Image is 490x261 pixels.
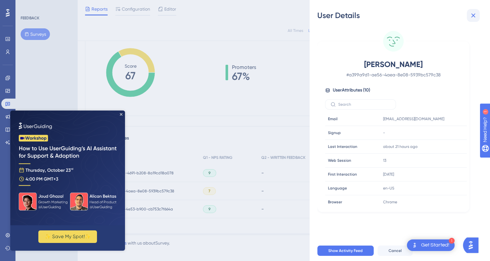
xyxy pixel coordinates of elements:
[421,242,449,249] div: Get Started!
[45,3,47,8] div: 1
[383,199,397,205] span: Chrome
[110,3,112,5] div: Close Preview
[463,236,482,255] iframe: UserGuiding AI Assistant Launcher
[383,172,394,177] time: [DATE]
[328,172,357,177] span: First Interaction
[328,144,357,149] span: Last Interaction
[449,238,455,244] div: 1
[328,199,342,205] span: Browser
[383,130,385,135] span: -
[28,120,87,132] button: ✨ Save My Spot!✨
[328,130,341,135] span: Signup
[328,116,338,121] span: Email
[407,239,455,251] div: Open Get Started! checklist, remaining modules: 1
[338,102,390,107] input: Search
[337,71,450,79] span: # a399a9d1-ae56-4aea-8e08-5939bc579c38
[328,248,363,253] span: Show Activity Feed
[383,116,444,121] span: [EMAIL_ADDRESS][DOMAIN_NAME]
[15,2,40,9] span: Need Help?
[333,86,370,94] span: User Attributes ( 10 )
[337,59,450,70] span: [PERSON_NAME]
[383,144,418,149] time: about 21 hours ago
[383,186,394,191] span: en-US
[317,246,374,256] button: Show Activity Feed
[328,158,351,163] span: Web Session
[328,186,347,191] span: Language
[389,248,402,253] span: Cancel
[383,158,386,163] span: 13
[378,246,413,256] button: Cancel
[411,241,418,249] img: launcher-image-alternative-text
[317,10,482,21] div: User Details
